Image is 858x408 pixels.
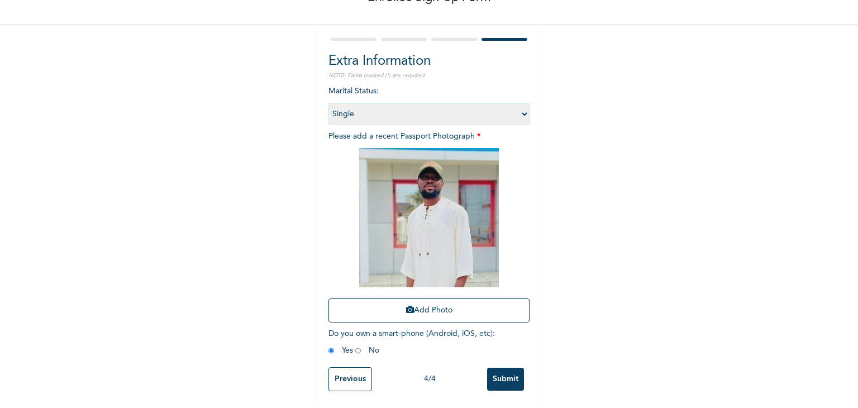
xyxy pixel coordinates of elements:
[328,298,530,322] button: Add Photo
[328,132,530,328] span: Please add a recent Passport Photograph
[328,51,530,72] h2: Extra Information
[328,87,530,118] span: Marital Status :
[328,367,372,391] input: Previous
[359,148,499,287] img: Crop
[372,373,487,385] div: 4 / 4
[328,72,530,80] p: NOTE: Fields marked (*) are required
[328,330,495,354] span: Do you own a smart-phone (Android, iOS, etc) : Yes No
[487,368,524,391] input: Submit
